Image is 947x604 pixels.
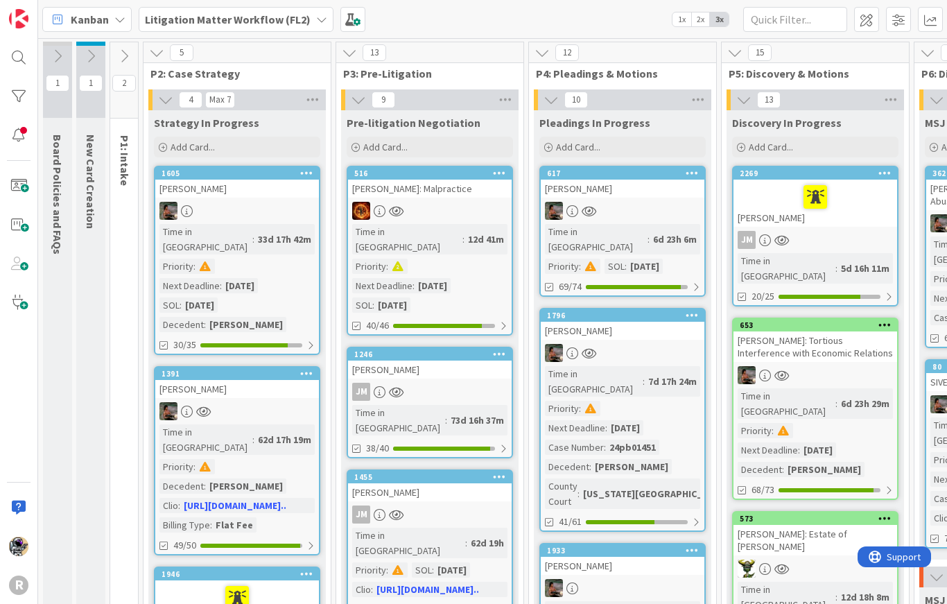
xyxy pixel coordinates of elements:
div: 617[PERSON_NAME] [541,167,704,198]
div: 617 [547,169,704,178]
div: Next Deadline [545,420,605,435]
div: Time in [GEOGRAPHIC_DATA] [352,528,465,558]
div: Billing Type [159,517,210,533]
span: P4: Pleadings & Motions [536,67,699,80]
div: [PERSON_NAME] [541,322,704,340]
div: 12d 41m [464,232,507,247]
div: Time in [GEOGRAPHIC_DATA] [545,366,643,397]
span: Strategy In Progress [154,116,259,130]
div: Next Deadline [352,278,412,293]
span: Board Policies and FAQs [51,135,64,254]
span: Add Card... [556,141,600,153]
span: 49/50 [173,538,196,553]
span: Pleadings In Progress [539,116,650,130]
div: JM [733,231,897,249]
div: 1455 [348,471,512,483]
span: 69/74 [559,279,582,294]
div: 7d 17h 24m [645,374,700,389]
div: Time in [GEOGRAPHIC_DATA] [545,224,648,254]
span: : [648,232,650,247]
div: SOL [159,297,180,313]
span: : [465,535,467,551]
span: : [372,297,374,313]
span: : [371,582,373,597]
span: : [412,278,415,293]
div: 653 [740,320,897,330]
div: 1246[PERSON_NAME] [348,348,512,379]
span: : [605,420,607,435]
span: : [386,259,388,274]
div: [PERSON_NAME] [591,459,672,474]
div: [DATE] [182,297,218,313]
div: Decedent [545,459,589,474]
span: : [445,413,447,428]
div: MW [541,579,704,597]
div: 1946 [162,569,319,579]
div: 1796[PERSON_NAME] [541,309,704,340]
div: 573[PERSON_NAME]: Estate of [PERSON_NAME] [733,512,897,555]
span: 13 [757,92,781,108]
span: Discovery In Progress [732,116,842,130]
span: 10 [564,92,588,108]
img: MW [738,366,756,384]
span: 68/73 [751,483,774,497]
div: 1933[PERSON_NAME] [541,544,704,575]
div: [PERSON_NAME] [155,380,319,398]
div: Decedent [159,317,204,332]
div: Time in [GEOGRAPHIC_DATA] [738,388,835,419]
div: MW [733,366,897,384]
div: [PERSON_NAME] [206,478,286,494]
div: JM [352,506,370,524]
div: 6d 23h 29m [837,396,893,411]
span: 12 [555,44,579,61]
div: 24pb01451 [606,440,659,455]
div: [PERSON_NAME] [541,557,704,575]
span: 1 [79,75,103,92]
div: Next Deadline [738,442,798,458]
div: Clio [352,582,371,597]
div: [PERSON_NAME] [733,180,897,227]
div: 617 [541,167,704,180]
div: MW [155,202,319,220]
div: County Court [545,478,577,509]
div: R [9,576,28,595]
span: : [204,317,206,332]
span: Pre-litigation Negotiation [347,116,480,130]
div: 62d 17h 19m [254,432,315,447]
div: SOL [352,297,372,313]
div: 5d 16h 11m [837,261,893,276]
div: Time in [GEOGRAPHIC_DATA] [352,405,445,435]
div: [DATE] [607,420,643,435]
span: 1x [672,12,691,26]
div: 516[PERSON_NAME]: Malpractice [348,167,512,198]
span: : [193,459,196,474]
span: Add Card... [171,141,215,153]
span: Kanban [71,11,109,28]
div: [DATE] [434,562,470,578]
div: 2269[PERSON_NAME] [733,167,897,227]
div: 1605 [162,169,319,178]
div: 653[PERSON_NAME]: Tortious Interference with Economic Relations [733,319,897,362]
div: Time in [GEOGRAPHIC_DATA] [159,224,252,254]
div: 2269 [740,169,897,178]
div: [DATE] [374,297,410,313]
div: JM [348,506,512,524]
span: Add Card... [363,141,408,153]
div: Priority [545,401,579,416]
div: [PERSON_NAME]: Tortious Interference with Economic Relations [733,331,897,362]
span: Add Card... [749,141,793,153]
span: : [178,498,180,513]
div: Time in [GEOGRAPHIC_DATA] [352,224,462,254]
img: MW [159,402,177,420]
span: : [772,423,774,438]
div: [DATE] [627,259,663,274]
div: Priority [159,459,193,474]
div: 1246 [354,350,512,359]
div: NC [733,560,897,578]
span: 2 [112,75,136,92]
div: [PERSON_NAME] [784,462,865,477]
span: : [220,278,222,293]
a: [URL][DOMAIN_NAME].. [376,583,479,596]
span: 3x [710,12,729,26]
span: : [579,401,581,416]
